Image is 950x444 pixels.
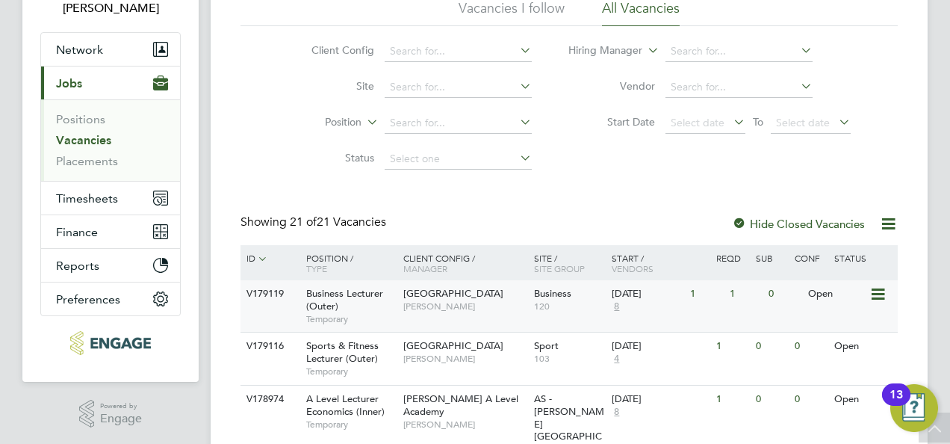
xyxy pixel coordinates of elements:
div: ID [243,245,295,272]
div: Start / [608,245,712,281]
div: 1 [686,280,725,308]
label: Hide Closed Vacancies [732,217,865,231]
span: [PERSON_NAME] [403,300,527,312]
span: 4 [612,353,621,366]
div: V179116 [243,333,295,360]
img: educationmattersgroup-logo-retina.png [70,331,150,355]
span: [PERSON_NAME] A Level Academy [403,392,518,418]
input: Search for... [385,113,532,134]
span: To [748,112,768,132]
div: Open [831,333,895,360]
a: Positions [56,112,105,126]
span: Vendors [612,262,653,274]
button: Open Resource Center, 13 new notifications [890,384,938,432]
div: Showing [240,215,389,230]
span: Temporary [306,366,396,377]
div: Open [804,280,869,308]
div: 0 [791,333,830,360]
button: Preferences [41,283,180,315]
div: 0 [765,280,804,308]
div: V178974 [243,386,295,413]
input: Search for... [385,77,532,98]
span: Jobs [56,76,82,90]
span: Business Lecturer (Outer) [306,287,383,312]
span: Finance [56,225,98,239]
span: [GEOGRAPHIC_DATA] [403,339,503,352]
span: Site Group [534,262,585,274]
div: Status [831,245,895,271]
span: Preferences [56,292,120,306]
div: Position / [295,245,400,281]
label: Client Config [288,43,374,57]
span: Sports & Fitness Lecturer (Outer) [306,339,379,365]
div: 0 [752,333,791,360]
div: 0 [752,386,791,413]
span: Temporary [306,419,396,431]
label: Status [288,151,374,164]
span: 21 Vacancies [290,215,386,229]
input: Select one [385,149,532,170]
span: 21 of [290,215,317,229]
div: Jobs [41,99,180,181]
button: Network [41,33,180,66]
span: Engage [100,413,142,425]
input: Search for... [665,77,813,98]
button: Reports [41,249,180,282]
label: Vendor [569,79,655,93]
div: V179119 [243,280,295,308]
input: Search for... [385,41,532,62]
a: Placements [56,154,118,168]
div: [DATE] [612,288,683,300]
span: Powered by [100,400,142,413]
span: [GEOGRAPHIC_DATA] [403,287,503,300]
div: Conf [791,245,830,271]
div: 1 [712,333,751,360]
label: Start Date [569,115,655,129]
span: 8 [612,300,621,313]
a: Vacancies [56,133,111,147]
div: [DATE] [612,340,709,353]
div: Reqd [712,245,751,271]
span: [PERSON_NAME] [403,353,527,365]
span: Type [306,262,327,274]
div: [DATE] [612,393,709,406]
a: Go to home page [40,331,181,355]
button: Jobs [41,67,180,99]
span: 120 [534,300,605,312]
div: 13 [890,395,903,414]
label: Position [276,115,361,130]
span: Business [534,287,571,300]
span: Timesheets [56,191,118,206]
span: Network [56,43,103,57]
span: Manager [403,262,447,274]
div: 0 [791,386,830,413]
div: Sub [752,245,791,271]
div: 1 [712,386,751,413]
span: Temporary [306,313,396,325]
span: Sport [534,339,559,352]
div: Open [831,386,895,413]
span: Reports [56,259,99,273]
span: Select date [671,116,724,129]
div: Site / [530,245,609,281]
button: Finance [41,215,180,248]
span: [PERSON_NAME] [403,419,527,431]
a: Powered byEngage [79,400,143,428]
button: Timesheets [41,182,180,215]
span: 103 [534,353,605,365]
span: Select date [776,116,830,129]
div: 1 [726,280,765,308]
span: 8 [612,406,621,419]
label: Hiring Manager [556,43,642,58]
span: A Level Lecturer Economics (Inner) [306,392,385,418]
label: Site [288,79,374,93]
div: Client Config / [400,245,530,281]
input: Search for... [665,41,813,62]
